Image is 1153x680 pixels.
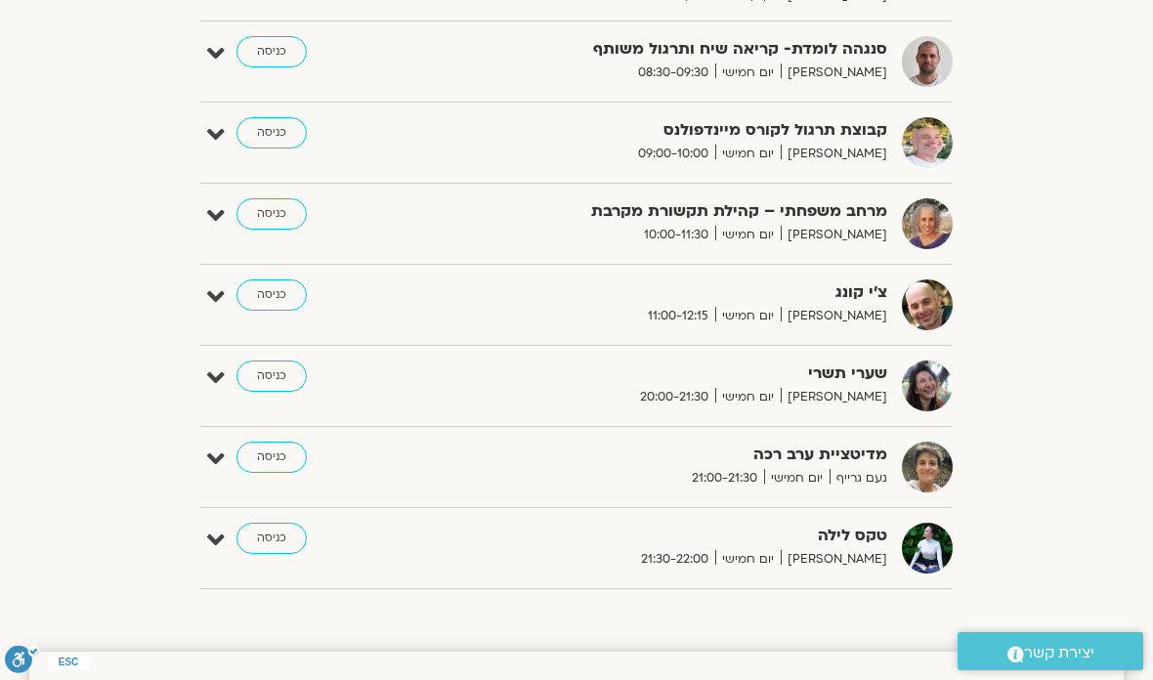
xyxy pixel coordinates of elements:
[830,468,887,489] span: נעם גרייף
[781,144,887,164] span: [PERSON_NAME]
[633,387,715,407] span: 20:00-21:30
[641,306,715,326] span: 11:00-12:15
[236,442,307,473] a: כניסה
[685,468,764,489] span: 21:00-21:30
[467,279,887,306] strong: צ'י קונג
[958,632,1143,670] a: יצירת קשר
[781,549,887,570] span: [PERSON_NAME]
[781,225,887,245] span: [PERSON_NAME]
[715,306,781,326] span: יום חמישי
[715,549,781,570] span: יום חמישי
[467,523,887,549] strong: טקס לילה
[781,306,887,326] span: [PERSON_NAME]
[781,63,887,83] span: [PERSON_NAME]
[467,442,887,468] strong: מדיטציית ערב רכה
[236,279,307,311] a: כניסה
[467,198,887,225] strong: מרחב משפחתי – קהילת תקשורת מקרבת
[1024,640,1094,666] span: יצירת קשר
[236,117,307,149] a: כניסה
[236,36,307,67] a: כניסה
[637,225,715,245] span: 10:00-11:30
[236,523,307,554] a: כניסה
[781,387,887,407] span: [PERSON_NAME]
[467,36,887,63] strong: סנגהה לומדת- קריאה שיח ותרגול משותף
[715,387,781,407] span: יום חמישי
[236,361,307,392] a: כניסה
[631,144,715,164] span: 09:00-10:00
[764,468,830,489] span: יום חמישי
[634,549,715,570] span: 21:30-22:00
[631,63,715,83] span: 08:30-09:30
[715,63,781,83] span: יום חמישי
[467,117,887,144] strong: קבוצת תרגול לקורס מיינדפולנס
[715,225,781,245] span: יום חמישי
[715,144,781,164] span: יום חמישי
[236,198,307,230] a: כניסה
[467,361,887,387] strong: שערי תשרי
